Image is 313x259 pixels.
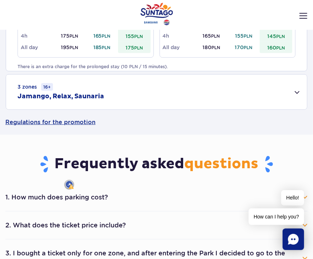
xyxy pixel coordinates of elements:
h2: Jamango, Relax, Saunaria [18,92,104,101]
small: PLN [211,45,220,50]
img: Open menu [299,13,307,19]
span: Hello! [281,190,304,206]
small: PLN [134,45,143,51]
span: How can I help you? [249,208,304,225]
small: 3 zones [18,83,53,91]
span: questions [185,155,259,173]
td: 160 [260,42,292,53]
a: Park of Poland [140,3,173,25]
small: PLN [102,45,111,50]
small: PLN [69,45,78,50]
td: 185 [85,42,118,53]
button: 1. How much does parking cost? [5,189,308,205]
a: Regulations for the promotion [5,110,308,135]
button: 2. What does the ticket price include? [5,217,308,233]
small: PLN [276,45,285,51]
td: 175 [118,42,151,53]
small: 16+ [41,83,53,91]
small: PLN [244,45,253,50]
div: Chat [283,229,304,250]
td: All day [21,42,53,53]
td: 195 [53,42,86,53]
td: All day [163,42,195,53]
h3: Frequently asked [5,155,308,174]
td: 180 [195,42,228,53]
p: There is an extra charge for the prolonged stay (10 PLN / 15 minutes). [18,63,295,70]
td: 170 [228,42,260,53]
